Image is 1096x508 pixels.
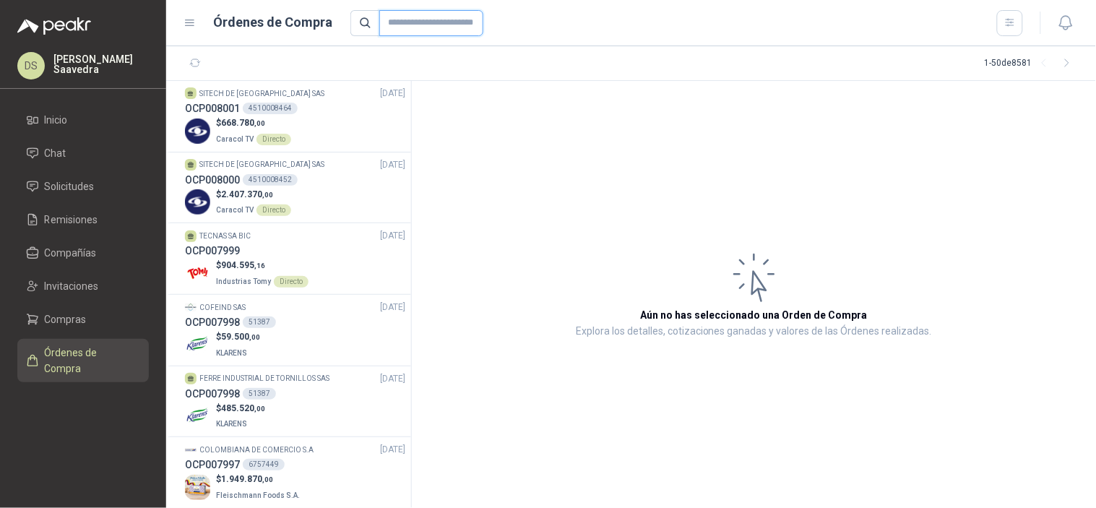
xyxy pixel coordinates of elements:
[17,306,149,333] a: Compras
[185,443,405,502] a: Company LogoCOLOMBIANA DE COMERCIO S.A[DATE] OCP0079976757449Company Logo$1.949.870,00Fleischmann...
[254,262,265,270] span: ,16
[45,278,99,294] span: Invitaciones
[17,17,91,35] img: Logo peakr
[262,191,273,199] span: ,00
[185,475,210,500] img: Company Logo
[17,272,149,300] a: Invitaciones
[17,239,149,267] a: Compañías
[17,206,149,233] a: Remisiones
[185,172,240,188] h3: OCP008000
[243,103,298,114] div: 4510008464
[249,333,260,341] span: ,00
[641,307,868,323] h3: Aún no has seleccionado una Orden de Compra
[243,388,276,400] div: 51387
[17,52,45,79] div: DS
[45,212,98,228] span: Remisiones
[254,405,265,413] span: ,00
[216,116,291,130] p: $
[185,189,210,215] img: Company Logo
[216,473,303,486] p: $
[17,139,149,167] a: Chat
[216,349,247,357] span: KLARENS
[185,372,405,431] a: FERRE INDUSTRIAL DE TORNILLOS SAS[DATE] OCP00799851387Company Logo$485.520,00KLARENS
[185,243,240,259] h3: OCP007999
[256,134,291,145] div: Directo
[199,302,246,314] p: COFEIND SAS
[380,372,405,386] span: [DATE]
[221,189,273,199] span: 2.407.370
[576,323,932,340] p: Explora los detalles, cotizaciones ganadas y valores de las Órdenes realizadas.
[199,231,251,242] p: TECNAS SA BIC
[17,339,149,382] a: Órdenes de Compra
[216,206,254,214] span: Caracol TV
[380,443,405,457] span: [DATE]
[221,474,273,484] span: 1.949.870
[380,87,405,100] span: [DATE]
[17,106,149,134] a: Inicio
[185,404,210,429] img: Company Logo
[985,52,1079,75] div: 1 - 50 de 8581
[185,119,210,144] img: Company Logo
[199,159,324,171] p: SITECH DE [GEOGRAPHIC_DATA] SAS
[221,332,260,342] span: 59.500
[45,245,97,261] span: Compañías
[199,444,314,456] p: COLOMBIANA DE COMERCIO S.A
[216,330,260,344] p: $
[254,119,265,127] span: ,00
[262,475,273,483] span: ,00
[185,229,405,288] a: TECNAS SA BIC[DATE] OCP007999Company Logo$904.595,16Industrias TomyDirecto
[380,158,405,172] span: [DATE]
[221,118,265,128] span: 668.780
[185,301,197,313] img: Company Logo
[185,314,240,330] h3: OCP007998
[199,88,324,100] p: SITECH DE [GEOGRAPHIC_DATA] SAS
[185,261,210,286] img: Company Logo
[185,332,210,358] img: Company Logo
[53,54,149,74] p: [PERSON_NAME] Saavedra
[45,178,95,194] span: Solicitudes
[45,345,135,376] span: Órdenes de Compra
[45,311,87,327] span: Compras
[185,87,405,146] a: SITECH DE [GEOGRAPHIC_DATA] SAS[DATE] OCP0080014510008464Company Logo$668.780,00Caracol TVDirecto
[185,444,197,456] img: Company Logo
[185,100,240,116] h3: OCP008001
[216,277,271,285] span: Industrias Tomy
[380,301,405,314] span: [DATE]
[243,459,285,470] div: 6757449
[185,158,405,218] a: SITECH DE [GEOGRAPHIC_DATA] SAS[DATE] OCP0080004510008452Company Logo$2.407.370,00Caracol TVDirecto
[45,145,66,161] span: Chat
[45,112,68,128] span: Inicio
[221,403,265,413] span: 485.520
[256,205,291,216] div: Directo
[199,373,329,384] p: FERRE INDUSTRIAL DE TORNILLOS SAS
[185,301,405,360] a: Company LogoCOFEIND SAS[DATE] OCP00799851387Company Logo$59.500,00KLARENS
[243,317,276,328] div: 51387
[243,174,298,186] div: 4510008452
[380,229,405,243] span: [DATE]
[214,12,333,33] h1: Órdenes de Compra
[216,402,265,416] p: $
[216,491,300,499] span: Fleischmann Foods S.A.
[216,135,254,143] span: Caracol TV
[274,276,308,288] div: Directo
[185,386,240,402] h3: OCP007998
[216,259,308,272] p: $
[185,457,240,473] h3: OCP007997
[17,173,149,200] a: Solicitudes
[216,420,247,428] span: KLARENS
[216,188,291,202] p: $
[221,260,265,270] span: 904.595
